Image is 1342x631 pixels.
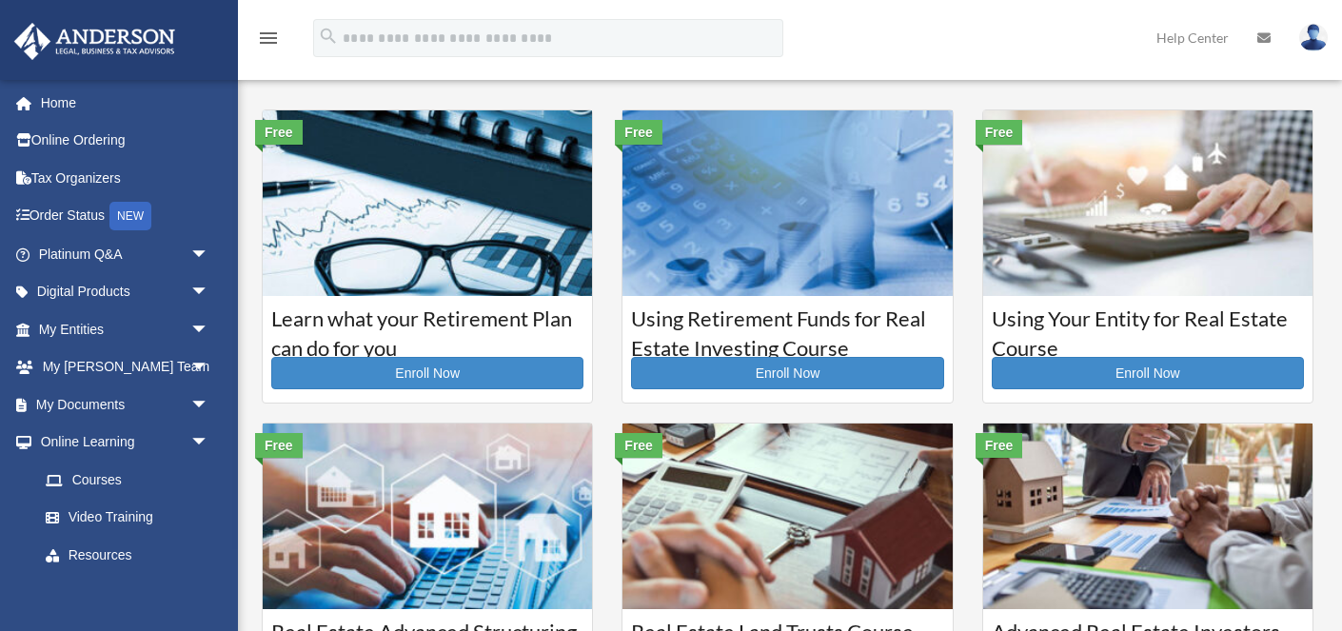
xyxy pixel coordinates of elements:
a: Online Ordering [13,122,238,160]
div: Free [255,120,303,145]
h3: Using Retirement Funds for Real Estate Investing Course [631,305,943,352]
i: search [318,26,339,47]
a: My Entitiesarrow_drop_down [13,310,238,348]
div: Free [255,433,303,458]
h3: Using Your Entity for Real Estate Course [992,305,1304,352]
a: Online Learningarrow_drop_down [13,424,238,462]
div: NEW [109,202,151,230]
a: Enroll Now [992,357,1304,389]
a: Home [13,84,238,122]
span: arrow_drop_down [190,235,228,274]
div: Free [615,433,662,458]
a: Tax Organizers [13,159,238,197]
div: Free [976,120,1023,145]
a: My Documentsarrow_drop_down [13,385,238,424]
span: arrow_drop_down [190,273,228,312]
i: menu [257,27,280,49]
img: User Pic [1299,24,1328,51]
span: arrow_drop_down [190,385,228,424]
a: My [PERSON_NAME] Teamarrow_drop_down [13,348,238,386]
a: Order StatusNEW [13,197,238,236]
div: Free [976,433,1023,458]
a: Enroll Now [631,357,943,389]
a: menu [257,33,280,49]
h3: Learn what your Retirement Plan can do for you [271,305,583,352]
a: Courses [27,461,228,499]
a: Digital Productsarrow_drop_down [13,273,238,311]
span: arrow_drop_down [190,424,228,463]
span: arrow_drop_down [190,348,228,387]
a: Video Training [27,499,238,537]
img: Anderson Advisors Platinum Portal [9,23,181,60]
span: arrow_drop_down [190,310,228,349]
a: Platinum Q&Aarrow_drop_down [13,235,238,273]
a: Resources [27,536,238,574]
div: Free [615,120,662,145]
a: Enroll Now [271,357,583,389]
